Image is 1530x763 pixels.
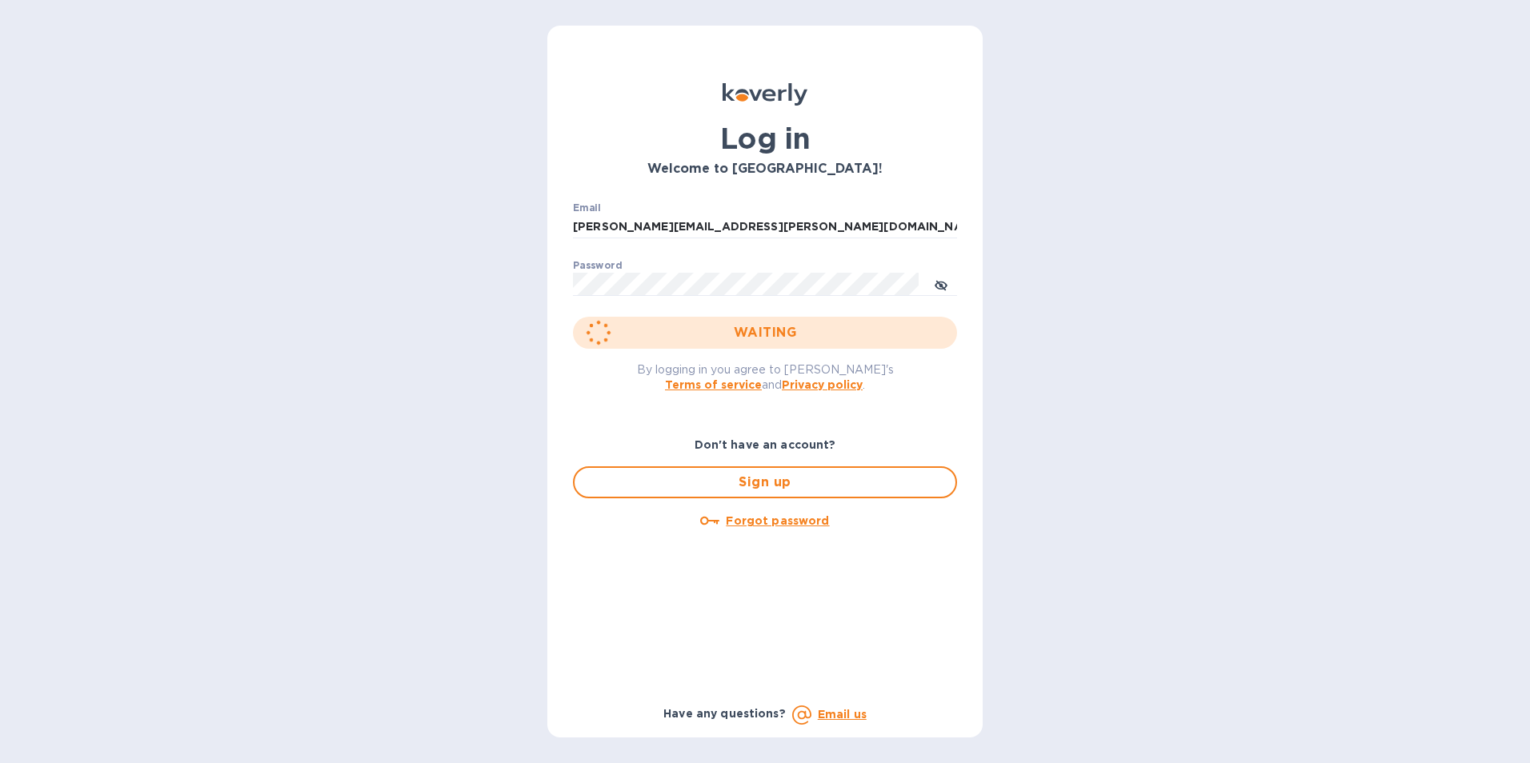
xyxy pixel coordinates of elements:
[573,466,957,498] button: Sign up
[723,83,807,106] img: Koverly
[818,708,867,721] a: Email us
[782,378,863,391] a: Privacy policy
[663,707,786,720] b: Have any questions?
[573,162,957,177] h3: Welcome to [GEOGRAPHIC_DATA]!
[695,438,836,451] b: Don't have an account?
[573,261,622,270] label: Password
[665,378,762,391] a: Terms of service
[637,363,894,391] span: By logging in you agree to [PERSON_NAME]'s and .
[573,215,957,239] input: Enter email address
[925,268,957,300] button: toggle password visibility
[573,122,957,155] h1: Log in
[573,203,601,213] label: Email
[726,514,829,527] u: Forgot password
[587,473,943,492] span: Sign up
